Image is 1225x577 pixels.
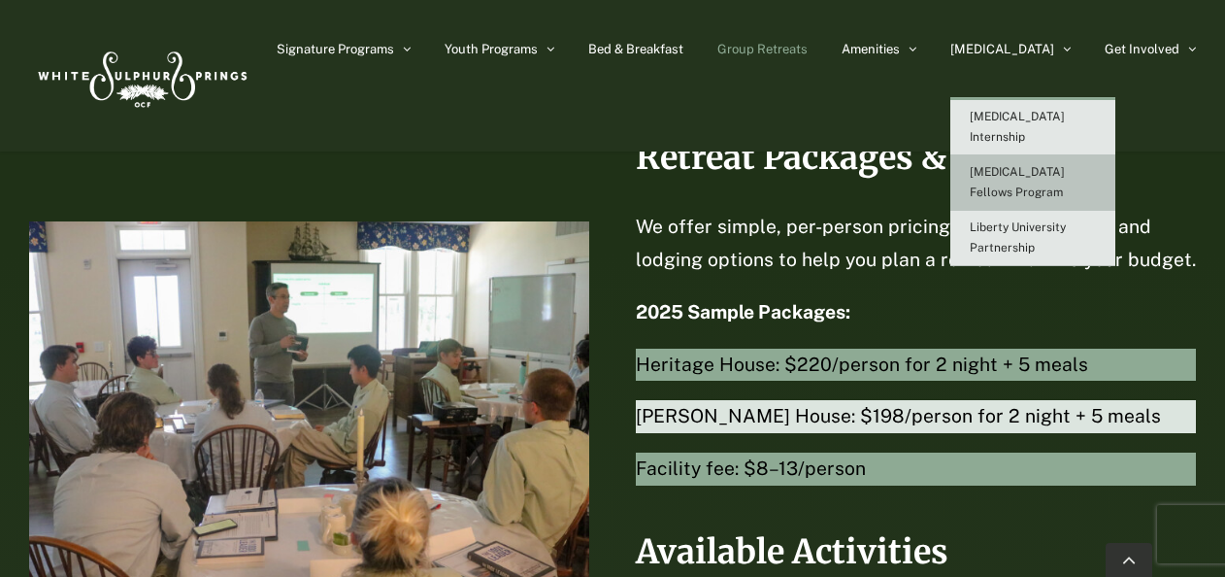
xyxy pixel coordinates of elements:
img: White Sulphur Springs Logo [29,30,252,121]
span: Bed & Breakfast [588,43,683,55]
span: [MEDICAL_DATA] [950,43,1054,55]
a: [MEDICAL_DATA] Fellows Program [950,155,1115,211]
span: Heritage House: $220/person for 2 night + 5 meals [636,349,1196,382]
span: Group Retreats [717,43,808,55]
span: Available Activities [636,531,948,572]
span: Amenities [842,43,900,55]
strong: 2025 Sample Packages: [636,301,850,322]
span: Liberty University Partnership [970,221,1066,255]
span: [MEDICAL_DATA] Fellows Program [970,165,1065,199]
span: Facility fee: $8–13/person [636,453,1196,486]
span: [PERSON_NAME] House: $198/person for 2 night + 5 meals [636,400,1196,433]
a: [MEDICAL_DATA] Internship [950,100,1115,155]
span: Retreat Packages & Rates [636,137,1044,178]
span: We offer simple, per-person pricing with flexible meal and lodging options to help you plan a ret... [636,216,1196,270]
span: Get Involved [1105,43,1179,55]
span: Youth Programs [445,43,538,55]
a: Liberty University Partnership [950,211,1115,266]
span: Signature Programs [277,43,394,55]
span: [MEDICAL_DATA] Internship [970,110,1065,144]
